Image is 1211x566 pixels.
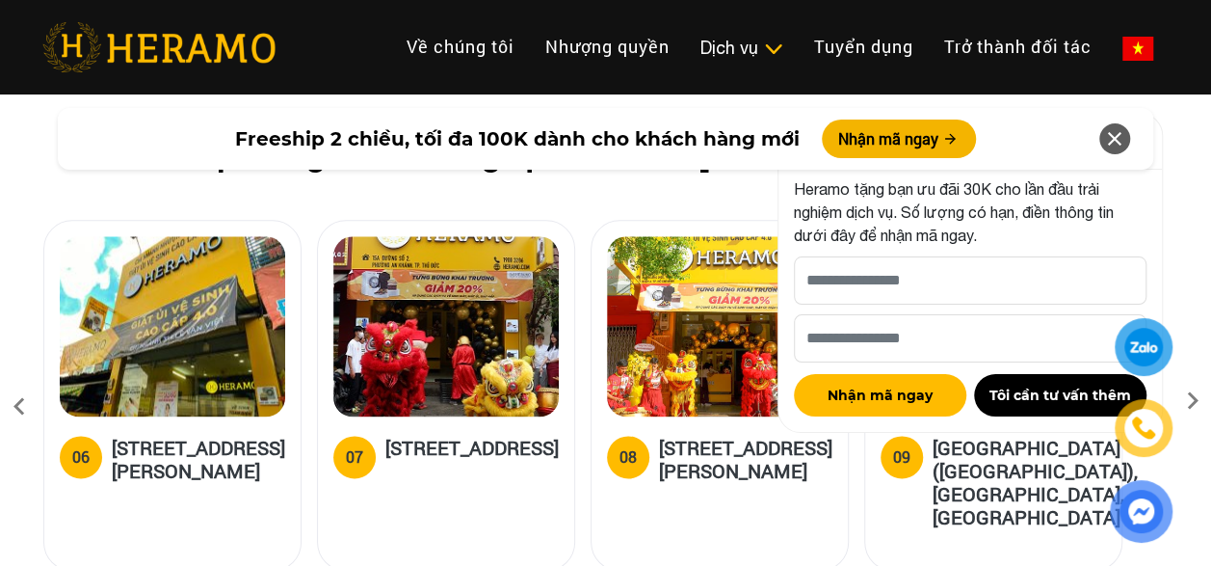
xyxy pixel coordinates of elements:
h5: [STREET_ADDRESS] [385,436,559,474]
div: 09 [893,445,910,469]
button: Nhận mã ngay [822,120,976,158]
a: phone-icon [1117,401,1171,455]
p: Heramo tặng bạn ưu đãi 30K cho lần đầu trải nghiệm dịch vụ. Số lượng có hạn, điền thông tin dưới ... [794,177,1146,247]
div: Dịch vụ [700,35,783,61]
button: Nhận mã ngay [794,374,966,417]
img: heramo-398-duong-hoang-dieu-phuong-2-quan-4 [607,236,832,417]
a: Tuyển dụng [799,26,929,67]
h5: [GEOGRAPHIC_DATA] ([GEOGRAPHIC_DATA]), [GEOGRAPHIC_DATA], [GEOGRAPHIC_DATA] [933,436,1138,528]
button: Tôi cần tư vấn thêm [974,374,1146,417]
h5: [STREET_ADDRESS][PERSON_NAME] [659,436,832,482]
img: vn-flag.png [1122,37,1153,61]
img: heramo-314-le-van-viet-phuong-tang-nhon-phu-b-quan-9 [60,236,285,417]
a: Nhượng quyền [530,26,685,67]
a: Về chúng tôi [391,26,530,67]
img: phone-icon [1129,414,1157,443]
div: 08 [619,445,637,469]
img: heramo-logo.png [42,22,276,72]
div: 06 [72,445,90,469]
div: 07 [346,445,363,469]
img: heramo-15a-duong-so-2-phuong-an-khanh-thu-duc [333,236,559,417]
span: Freeship 2 chiều, tối đa 100K dành cho khách hàng mới [234,124,799,153]
img: subToggleIcon [763,40,783,59]
h5: [STREET_ADDRESS][PERSON_NAME] [112,436,285,482]
a: Trở thành đối tác [929,26,1107,67]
